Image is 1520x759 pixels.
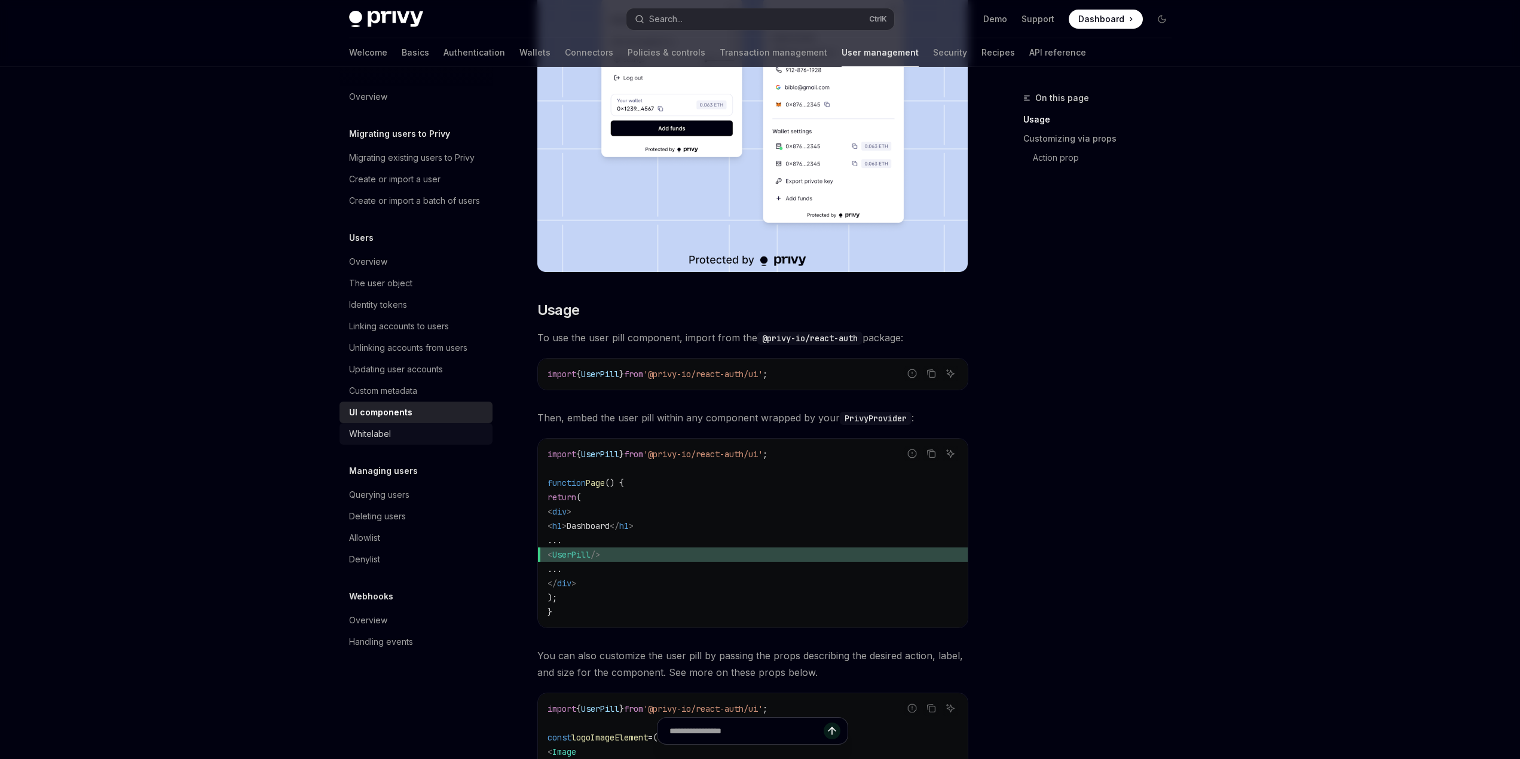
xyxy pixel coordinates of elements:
a: UI components [340,402,493,423]
div: Migrating existing users to Privy [349,151,475,165]
span: from [624,449,643,460]
div: Identity tokens [349,298,407,312]
code: @privy-io/react-auth [757,332,863,345]
span: '@privy-io/react-auth/ui' [643,369,763,379]
span: On this page [1035,91,1089,105]
div: Create or import a user [349,172,441,186]
a: Updating user accounts [340,359,493,380]
span: import [548,449,576,460]
a: Support [1022,13,1054,25]
button: Toggle dark mode [1152,10,1172,29]
input: Ask a question... [669,718,824,744]
div: Deleting users [349,509,406,524]
button: Report incorrect code [904,446,920,461]
span: </ [610,521,619,531]
button: Ask AI [943,366,958,381]
span: } [548,607,552,617]
span: < [548,549,552,560]
a: Transaction management [720,38,827,67]
a: Whitelabel [340,423,493,445]
a: The user object [340,273,493,294]
a: Querying users [340,484,493,506]
span: import [548,369,576,379]
button: Open search [626,8,894,30]
span: } [619,369,624,379]
a: Recipes [981,38,1015,67]
span: import [548,703,576,714]
span: To use the user pill component, import from the package: [537,329,968,346]
div: Overview [349,255,387,269]
button: Copy the contents from the code block [923,446,939,461]
span: from [624,369,643,379]
span: h1 [619,521,629,531]
span: { [576,703,581,714]
span: { [576,369,581,379]
span: () { [605,478,624,488]
div: Updating user accounts [349,362,443,377]
a: Overview [340,251,493,273]
div: Whitelabel [349,427,391,441]
span: div [552,506,567,517]
a: Connectors [565,38,613,67]
span: < [548,506,552,517]
span: Usage [537,301,580,320]
span: } [619,703,624,714]
h5: Managing users [349,464,418,478]
span: Page [586,478,605,488]
a: Identity tokens [340,294,493,316]
button: Report incorrect code [904,366,920,381]
div: The user object [349,276,412,290]
div: Overview [349,90,387,104]
span: ; [763,369,767,379]
span: div [557,578,571,589]
span: } [619,449,624,460]
span: ( [576,492,581,503]
span: '@privy-io/react-auth/ui' [643,703,763,714]
div: Denylist [349,552,380,567]
span: function [548,478,586,488]
div: Overview [349,613,387,628]
a: Deleting users [340,506,493,527]
span: ... [548,564,562,574]
a: Action prop [1023,148,1181,167]
span: Dashboard [567,521,610,531]
div: Create or import a batch of users [349,194,480,208]
button: Copy the contents from the code block [923,700,939,716]
a: Usage [1023,110,1181,129]
span: Dashboard [1078,13,1124,25]
a: API reference [1029,38,1086,67]
button: Ask AI [943,700,958,716]
div: Search... [649,12,683,26]
img: dark logo [349,11,423,27]
div: Querying users [349,488,409,502]
span: Ctrl K [869,14,887,24]
div: Custom metadata [349,384,417,398]
span: '@privy-io/react-auth/ui' [643,449,763,460]
a: Wallets [519,38,550,67]
a: Unlinking accounts from users [340,337,493,359]
span: You can also customize the user pill by passing the props describing the desired action, label, a... [537,647,968,681]
span: h1 [552,521,562,531]
a: Policies & controls [628,38,705,67]
span: > [571,578,576,589]
span: from [624,703,643,714]
span: Then, embed the user pill within any component wrapped by your : [537,409,968,426]
span: > [629,521,634,531]
a: Customizing via props [1023,129,1181,148]
span: > [562,521,567,531]
div: Allowlist [349,531,380,545]
button: Send message [824,723,840,739]
div: Handling events [349,635,413,649]
button: Report incorrect code [904,700,920,716]
span: ... [548,535,562,546]
a: Denylist [340,549,493,570]
div: Unlinking accounts from users [349,341,467,355]
a: Security [933,38,967,67]
a: Custom metadata [340,380,493,402]
span: ; [763,703,767,714]
a: Authentication [444,38,505,67]
span: UserPill [581,703,619,714]
h5: Webhooks [349,589,393,604]
span: return [548,492,576,503]
a: Welcome [349,38,387,67]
